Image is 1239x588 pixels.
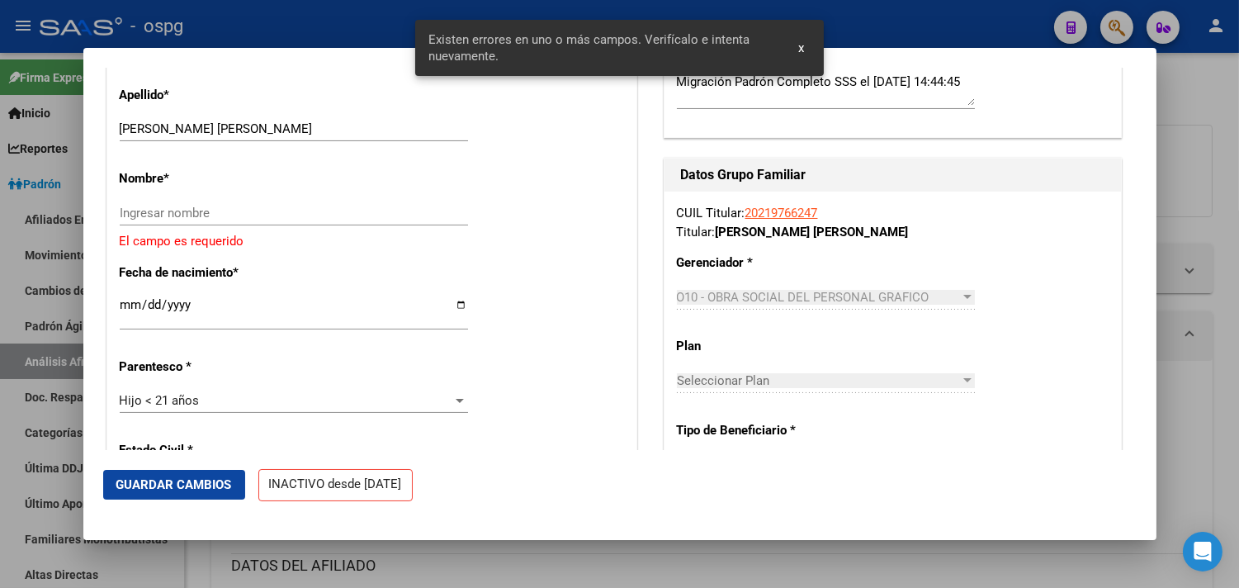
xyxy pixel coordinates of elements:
[677,204,1109,241] div: CUIL Titular: Titular:
[785,33,817,63] button: x
[120,86,271,105] p: Apellido
[103,470,245,500] button: Guardar Cambios
[116,477,232,492] span: Guardar Cambios
[745,206,818,220] a: 20219766247
[681,165,1104,185] h1: Datos Grupo Familiar
[677,373,960,388] span: Seleccionar Plan
[677,337,806,356] p: Plan
[798,40,804,55] span: x
[120,169,271,188] p: Nombre
[120,263,271,282] p: Fecha de nacimiento
[120,232,624,251] p: El campo es requerido
[677,290,929,305] span: O10 - OBRA SOCIAL DEL PERSONAL GRAFICO
[120,393,200,408] span: Hijo < 21 años
[428,31,778,64] span: Existen errores en uno o más campos. Verifícalo e intenta nuevamente.
[716,225,909,239] strong: [PERSON_NAME] [PERSON_NAME]
[258,469,413,501] p: INACTIVO desde [DATE]
[677,421,806,440] p: Tipo de Beneficiario *
[120,441,271,460] p: Estado Civil *
[677,254,806,273] p: Gerenciador *
[120,358,271,377] p: Parentesco *
[1183,532,1222,571] div: Open Intercom Messenger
